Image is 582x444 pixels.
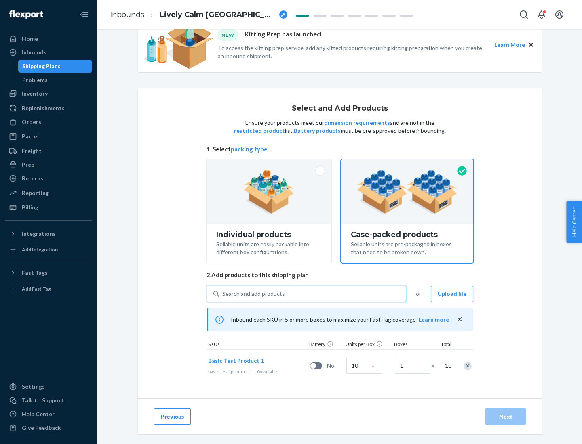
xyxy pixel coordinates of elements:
[22,62,61,70] div: Shipping Plans
[5,186,92,199] a: Reporting
[22,410,55,418] div: Help Center
[208,357,264,364] span: Basic Test Product 1
[9,10,43,19] img: Flexport logo
[160,10,276,20] span: Lively Calm Turkey
[431,362,439,370] span: =
[22,147,42,155] div: Freight
[5,283,92,295] a: Add Fast Tag
[308,341,344,349] div: Battery
[22,424,61,432] div: Give Feedback
[222,290,285,298] div: Search and add products
[351,230,464,239] div: Case-packed products
[22,269,48,277] div: Fast Tags
[443,362,451,370] span: 10
[22,189,49,197] div: Reporting
[5,130,92,143] a: Parcel
[22,118,41,126] div: Orders
[22,285,51,292] div: Add Fast Tag
[494,40,525,49] button: Learn More
[216,239,322,256] div: Sellable units are easily packable into different box configurations.
[433,341,453,349] div: Total
[22,90,48,98] div: Inventory
[324,119,390,127] button: dimension requirements
[207,145,473,153] span: 1. Select
[527,40,536,49] button: Close
[5,227,92,240] button: Integrations
[346,358,382,374] input: Case Quantity
[154,408,191,425] button: Previous
[5,266,92,279] button: Fast Tags
[208,357,264,365] button: Basic Test Product 1
[234,127,285,135] button: restricted product
[22,203,38,212] div: Billing
[5,243,92,256] a: Add Integration
[5,201,92,214] a: Billing
[5,46,92,59] a: Inbounds
[22,104,65,112] div: Replenishments
[492,413,519,421] div: Next
[22,383,45,391] div: Settings
[218,44,487,60] p: To access the kitting prep service, add any kitted products requiring kitting preparation when yo...
[22,48,46,57] div: Inbounds
[327,362,343,370] span: No
[5,394,92,407] a: Talk to Support
[76,6,92,23] button: Close Navigation
[245,29,321,40] p: Kitting Prep has launched
[566,201,582,243] button: Help Center
[419,316,449,324] button: Learn more
[464,362,472,370] div: Remove Item
[231,145,268,153] button: packing type
[244,170,294,214] img: individual-pack.facf35554cb0f1810c75b2bd6df2d64e.png
[5,102,92,115] a: Replenishments
[392,341,433,349] div: Boxes
[207,341,308,349] div: SKUs
[257,369,278,375] span: 0 available
[455,315,464,324] button: close
[5,145,92,157] a: Freight
[5,87,92,100] a: Inventory
[5,115,92,128] a: Orders
[22,174,43,182] div: Returns
[110,10,144,19] a: Inbounds
[5,158,92,171] a: Prep
[22,76,48,84] div: Problems
[5,421,92,434] button: Give Feedback
[5,172,92,185] a: Returns
[22,246,58,253] div: Add Integration
[551,6,567,23] button: Open account menu
[22,396,64,404] div: Talk to Support
[292,105,388,113] h1: Select and Add Products
[5,408,92,421] a: Help Center
[22,230,56,238] div: Integrations
[344,341,392,349] div: Units per Box
[533,6,550,23] button: Open notifications
[416,290,421,298] span: or
[18,73,93,86] a: Problems
[208,369,252,375] span: basic-test-product-1
[485,408,526,425] button: Next
[218,29,238,40] div: NEW
[5,380,92,393] a: Settings
[357,170,458,214] img: case-pack.59cecea509d18c883b923b81aeac6d0b.png
[103,3,294,27] ol: breadcrumbs
[516,6,532,23] button: Open Search Box
[395,358,430,374] input: Number of boxes
[216,230,322,239] div: Individual products
[207,271,473,279] span: 2. Add products to this shipping plan
[22,35,38,43] div: Home
[233,119,447,135] p: Ensure your products meet our and are not in the list. must be pre-approved before inbounding.
[5,32,92,45] a: Home
[431,286,473,302] button: Upload file
[22,132,39,140] div: Parcel
[18,60,93,73] a: Shipping Plans
[207,308,473,331] div: Inbound each SKU in 5 or more boxes to maximize your Fast Tag coverage
[22,161,34,169] div: Prep
[294,127,341,135] button: Battery products
[351,239,464,256] div: Sellable units are pre-packaged in boxes that need to be broken down.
